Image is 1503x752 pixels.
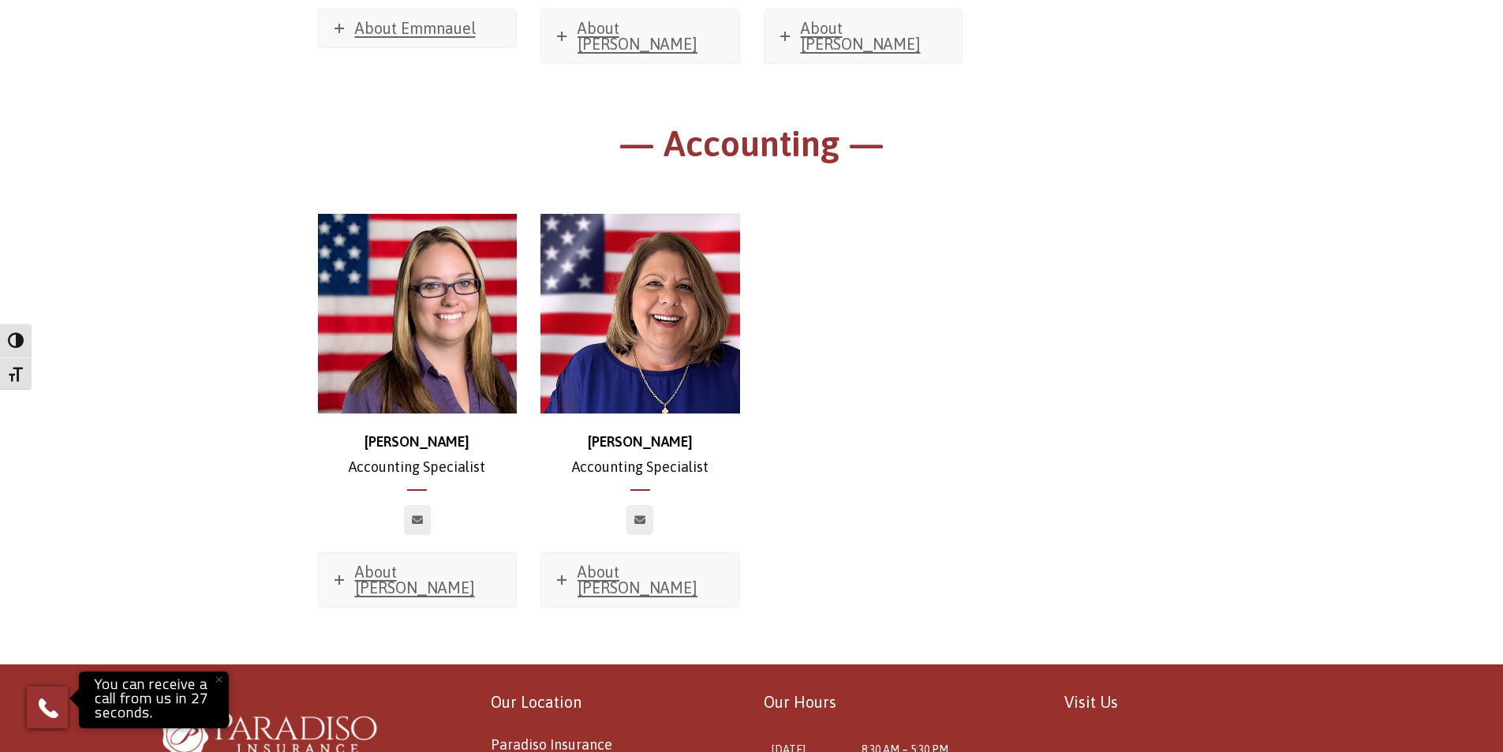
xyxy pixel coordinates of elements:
[201,662,236,697] button: Close
[365,433,469,450] strong: [PERSON_NAME]
[355,563,475,597] span: About [PERSON_NAME]
[765,9,963,63] a: About [PERSON_NAME]
[541,553,739,607] a: About [PERSON_NAME]
[319,553,517,607] a: About [PERSON_NAME]
[318,121,1186,175] h1: — Accounting —
[36,695,61,720] img: Phone icon
[318,214,518,413] img: website image temp stephanie 2 (1)
[578,563,697,597] span: About [PERSON_NAME]
[801,19,921,53] span: About [PERSON_NAME]
[355,19,476,37] span: About Emmnauel
[764,688,1041,716] p: Our Hours
[540,429,740,481] p: Accounting Specialist
[540,214,740,413] img: Judy Martocchio_500x500
[491,688,740,716] p: Our Location
[319,9,517,47] a: About Emmnauel
[83,675,225,724] p: You can receive a call from us in 27 seconds.
[588,433,693,450] strong: [PERSON_NAME]
[318,429,518,481] p: Accounting Specialist
[578,19,697,53] span: About [PERSON_NAME]
[1064,688,1341,716] p: Visit Us
[541,9,739,63] a: About [PERSON_NAME]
